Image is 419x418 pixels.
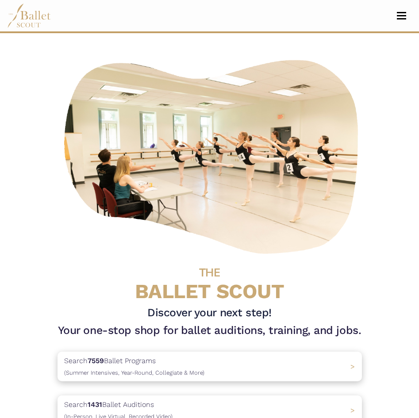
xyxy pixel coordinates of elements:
[199,265,220,279] span: THE
[88,357,104,365] b: 7559
[88,400,102,409] b: 1431
[58,323,362,337] h1: Your one-stop shop for ballet auditions, training, and jobs.
[64,369,204,376] span: (Summer Intensives, Year-Round, Collegiate & More)
[58,352,362,381] a: Search7559Ballet Programs(Summer Intensives, Year-Round, Collegiate & More)>
[58,51,369,259] img: A group of ballerinas talking to each other in a ballet studio
[391,12,412,20] button: Toggle navigation
[58,306,362,320] h3: Discover your next step!
[64,355,204,378] p: Search Ballet Programs
[58,259,362,302] h4: BALLET SCOUT
[350,362,355,371] span: >
[350,406,355,414] span: >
